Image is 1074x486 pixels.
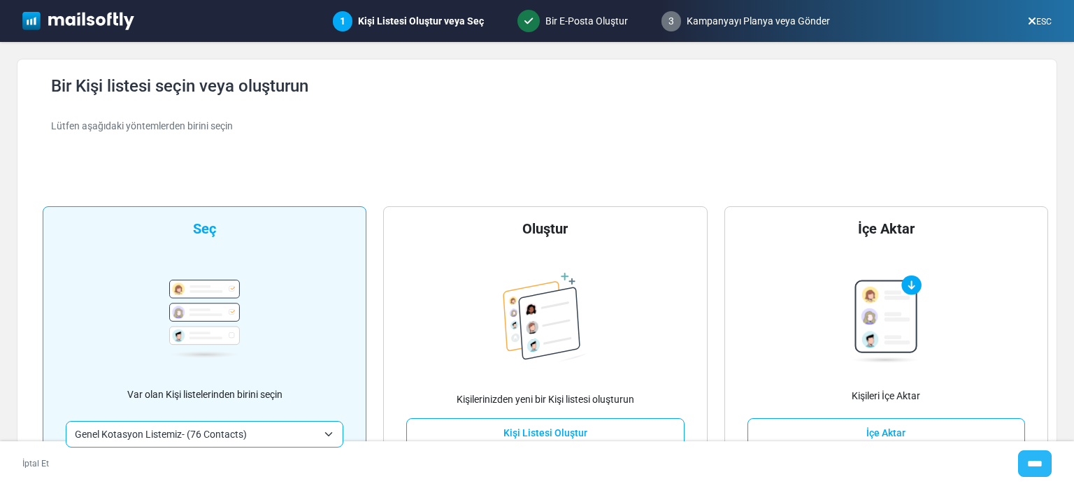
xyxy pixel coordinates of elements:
div: İçe Aktar [858,218,915,239]
p: Kişilerinizden yeni bir Kişi listesi oluşturun [457,392,634,407]
span: 1 [340,15,345,27]
h4: Bir Kişi listesi seçin veya oluşturun [51,76,1040,97]
div: Lütfen aşağıdaki yöntemlerden birini seçin [51,119,1040,134]
img: mailsoftly_white_logo.svg [22,12,134,30]
a: İçe Aktar [747,418,1025,448]
a: Kişi Listesi Oluştur [406,418,684,448]
div: Seç [193,218,216,239]
p: Kişileri İçe Aktar [852,389,920,403]
span: Genel Kotasyon Listemiz- (76 Contacts) [75,426,317,443]
span: 3 [661,11,681,31]
span: Genel Kotasyon Listemiz- (76 Contacts) [66,421,343,448]
a: ESC [1028,17,1052,27]
a: İptal Et [22,457,49,470]
div: Oluştur [522,218,568,239]
p: Var olan Kişi listelerinden birini seçin [127,387,282,402]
